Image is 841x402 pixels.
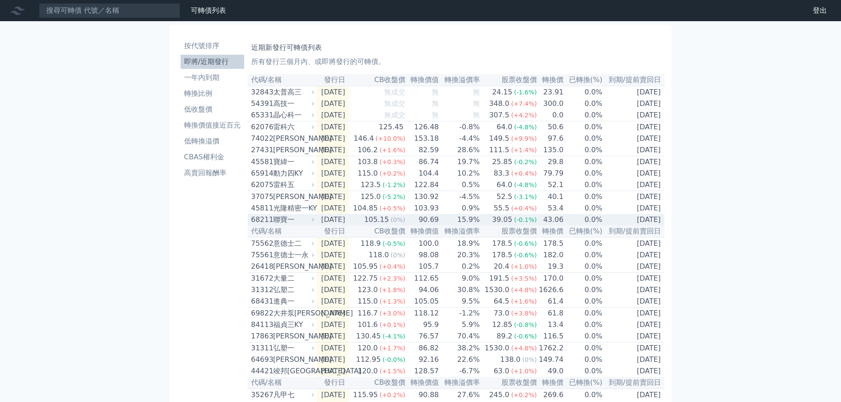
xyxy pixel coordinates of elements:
span: (-1.6%) [514,89,537,96]
td: [DATE] [603,168,664,179]
span: (+1.0%) [511,263,537,270]
div: 101.6 [356,319,380,330]
div: 75562 [251,238,271,249]
td: 40.1 [537,191,564,203]
td: 53.4 [537,203,564,214]
td: [DATE] [317,121,349,133]
div: 1530.0 [483,343,511,353]
div: [PERSON_NAME] [273,145,313,155]
td: 30.8% [439,284,480,296]
td: [DATE] [603,296,664,308]
span: 無成交 [384,88,405,96]
td: [DATE] [603,261,664,273]
td: 0.0% [564,121,603,133]
li: 轉換價值接近百元 [181,120,244,131]
div: 64.0 [495,122,514,132]
input: 搜尋可轉債 代號／名稱 [39,3,180,18]
span: 無 [432,88,439,96]
div: 75561 [251,250,271,260]
td: 0.0% [564,342,603,354]
div: 116.7 [356,308,380,319]
th: 轉換價 [537,225,564,237]
th: CB收盤價 [349,74,406,86]
span: (-4.8%) [514,181,537,188]
td: 9.5% [439,296,480,308]
div: 64.5 [492,296,511,307]
th: 到期/提前賣回日 [603,225,664,237]
div: 太普高三 [273,87,313,98]
li: 低轉換溢價 [181,136,244,147]
td: 130.92 [406,191,439,203]
a: 低轉換溢價 [181,134,244,148]
span: (0%) [391,216,405,223]
td: 112.65 [406,273,439,285]
td: 61.4 [537,296,564,308]
div: 307.5 [487,110,511,120]
td: 126.48 [406,121,439,133]
div: 105.15 [362,214,391,225]
div: 39.05 [490,214,514,225]
div: 84113 [251,319,271,330]
td: [DATE] [603,191,664,203]
a: 低收盤價 [181,102,244,116]
div: 83.3 [492,168,511,179]
td: 0.0% [564,133,603,144]
span: (+4.2%) [511,112,537,119]
th: 到期/提前賣回日 [603,74,664,86]
div: 118.9 [359,238,383,249]
td: [DATE] [603,237,664,249]
span: (+7.4%) [511,100,537,107]
li: 即將/近期發行 [181,56,244,67]
td: [DATE] [317,296,349,308]
span: (-1.2%) [382,181,405,188]
div: 123.0 [356,285,380,295]
div: 45581 [251,157,271,167]
div: 雷科五 [273,180,313,190]
td: 0.0% [564,308,603,319]
td: [DATE] [317,191,349,203]
td: 0.0% [564,168,603,179]
div: 光隆精密一KY [273,203,313,214]
div: 111.5 [487,145,511,155]
span: (+1.6%) [380,147,405,154]
td: 0.0% [564,237,603,249]
li: 低收盤價 [181,104,244,115]
td: [DATE] [603,121,664,133]
span: 無 [432,111,439,119]
td: 0.0% [564,296,603,308]
th: 轉換價值 [406,225,439,237]
td: 9.0% [439,273,480,285]
td: 1762.2 [537,342,564,354]
td: 182.0 [537,249,564,261]
div: 178.5 [490,238,514,249]
div: 大井泵[PERSON_NAME] [273,308,313,319]
li: 按代號排序 [181,41,244,51]
td: 100.0 [406,237,439,249]
div: 115.0 [356,296,380,307]
td: 97.6 [537,133,564,144]
div: 37075 [251,192,271,202]
div: 62076 [251,122,271,132]
div: 69822 [251,308,271,319]
div: 120.0 [356,343,380,353]
td: 116.5 [537,331,564,342]
span: (+0.4%) [511,170,537,177]
div: 105.95 [351,261,380,272]
td: 300.0 [537,98,564,109]
a: 高賣回報酬率 [181,166,244,180]
td: 170.0 [537,273,564,285]
td: 0.0% [564,261,603,273]
td: 0.0% [564,144,603,156]
td: [DATE] [317,214,349,225]
td: 23.91 [537,86,564,98]
span: (+1.8%) [380,286,405,293]
span: (-3.1%) [514,193,537,200]
span: (+1.3%) [380,298,405,305]
td: 15.9% [439,214,480,225]
td: [DATE] [603,179,664,191]
td: 50.6 [537,121,564,133]
td: 5.9% [439,319,480,331]
div: 62075 [251,180,271,190]
td: [DATE] [603,98,664,109]
td: 98.08 [406,249,439,261]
